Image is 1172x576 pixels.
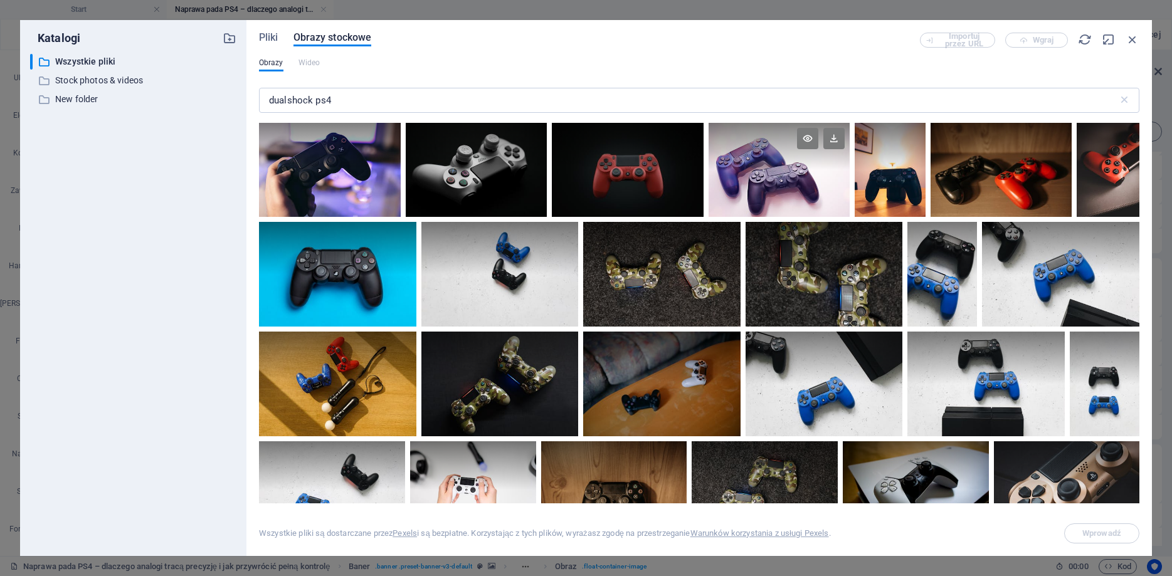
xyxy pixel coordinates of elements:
[293,30,372,45] span: Obrazy stockowe
[223,31,236,45] i: Stwórz nowy folder
[1102,33,1116,46] i: Minimalizuj
[1126,33,1139,46] i: Zamknij
[259,30,278,45] span: Pliki
[259,528,831,539] div: Wszystkie pliki są dostarczane przez i są bezpłatne. Korzystając z tych plików, wyrażasz zgodę na...
[259,55,283,70] span: Obrazy
[30,92,236,107] div: New folder
[298,55,320,70] span: Ten typ pliku nie jest obsługiwany przez ten element
[30,73,236,88] div: Stock photos & videos
[1064,523,1139,543] span: Najpierw wybierz plik
[690,528,829,538] a: Warunków korzystania z usługi Pexels
[55,73,213,88] p: Stock photos & videos
[30,54,33,70] div: ​
[55,55,213,69] p: Wszystkie pliki
[1078,33,1092,46] i: Przeładuj
[30,30,80,46] p: Katalogi
[55,92,213,107] p: New folder
[393,528,417,538] a: Pexels
[259,88,1118,113] input: Szukaj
